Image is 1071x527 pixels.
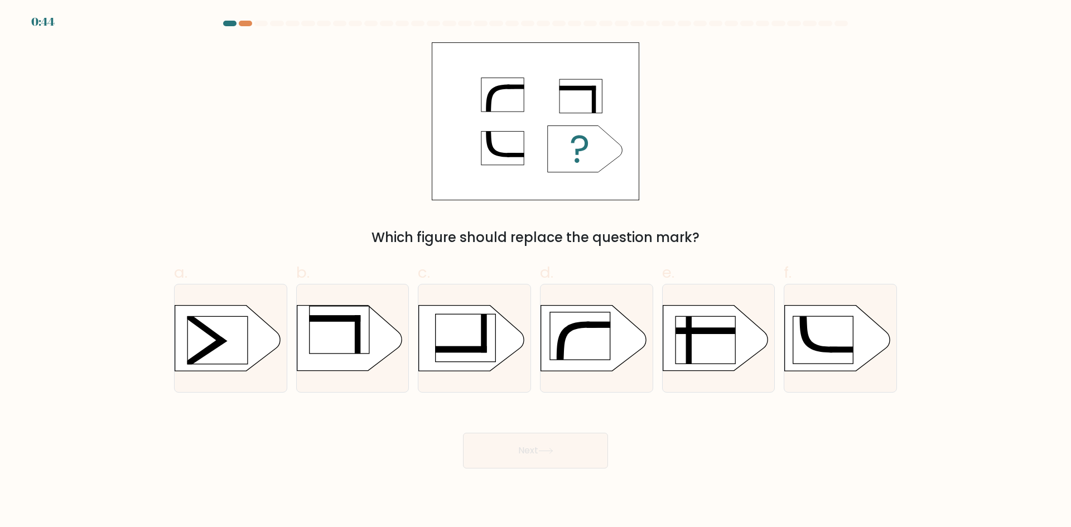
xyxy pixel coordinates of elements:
[463,433,608,468] button: Next
[174,262,187,283] span: a.
[784,262,792,283] span: f.
[540,262,553,283] span: d.
[181,228,890,248] div: Which figure should replace the question mark?
[418,262,430,283] span: c.
[662,262,674,283] span: e.
[296,262,310,283] span: b.
[31,13,55,30] div: 0:44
